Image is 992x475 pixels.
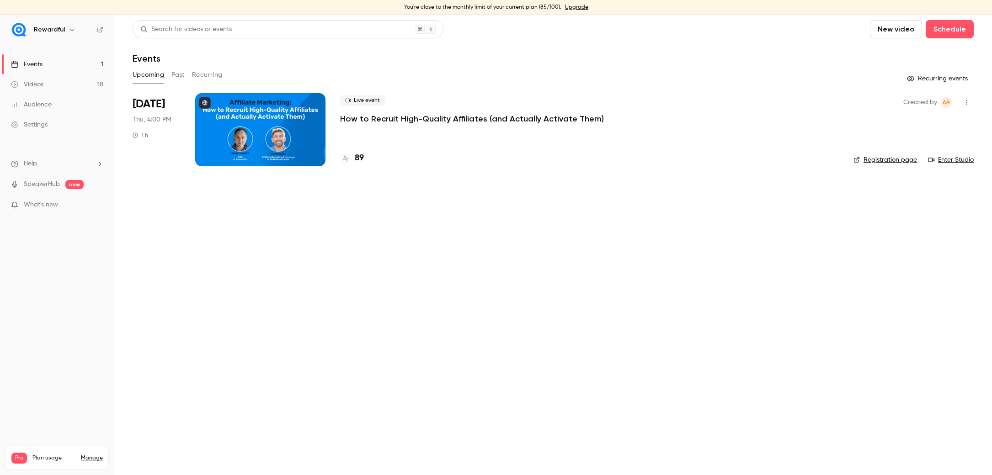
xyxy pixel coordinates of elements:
[133,68,164,82] button: Upcoming
[192,68,223,82] button: Recurring
[11,22,26,37] img: Rewardful
[340,95,385,106] span: Live event
[853,155,917,164] a: Registration page
[11,80,43,89] div: Videos
[133,115,171,124] span: Thu, 4:00 PM
[870,20,922,38] button: New video
[24,159,37,169] span: Help
[65,180,84,189] span: new
[926,20,974,38] button: Schedule
[11,159,103,169] li: help-dropdown-opener
[903,97,937,108] span: Created by
[11,453,27,464] span: Pro
[24,200,58,210] span: What's new
[941,97,952,108] span: Audrey Rampon
[92,201,103,209] iframe: Noticeable Trigger
[565,4,588,11] a: Upgrade
[11,100,52,109] div: Audience
[133,53,160,64] h1: Events
[340,152,364,164] a: 89
[928,155,974,164] a: Enter Studio
[140,25,232,34] div: Search for videos or events
[11,120,48,129] div: Settings
[81,454,103,462] a: Manage
[133,97,165,111] span: [DATE]
[32,454,75,462] span: Plan usage
[34,25,65,34] h6: Rewardful
[355,152,364,164] h4: 89
[11,60,43,69] div: Events
[903,71,974,86] button: Recurring events
[340,113,604,124] a: How to Recruit High-Quality Affiliates (and Actually Activate Them)
[943,97,950,108] span: AR
[133,93,181,166] div: Sep 18 Thu, 5:00 PM (Europe/Paris)
[133,132,148,139] div: 1 h
[171,68,185,82] button: Past
[24,179,60,189] a: SpeakerHub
